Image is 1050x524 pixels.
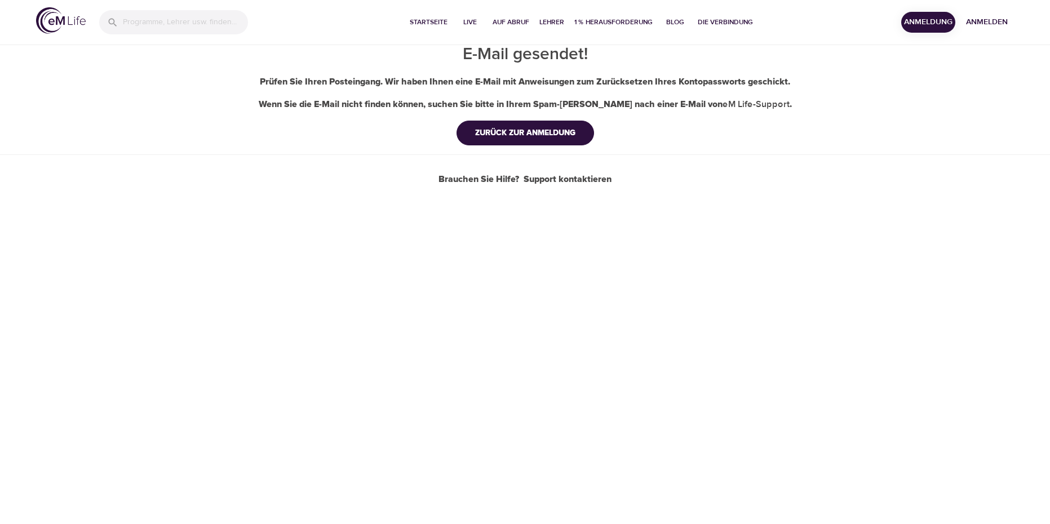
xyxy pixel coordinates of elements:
[493,16,529,28] span: Auf Abruf
[457,16,484,28] span: Live
[906,15,951,29] span: Anmeldung
[901,12,955,33] button: Anmeldung
[466,127,584,139] div: ZURÜCK ZUR ANMELDUNG
[662,16,689,28] span: Blog
[438,173,612,186] div: Brauchen Sie Hilfe?
[960,12,1014,33] button: Anmelden
[36,7,86,34] img: logo
[723,99,790,110] b: eM Life-Support
[524,173,612,186] a: Support kontaktieren
[457,121,594,145] button: ZURÜCK ZUR ANMELDUNG
[410,16,448,28] span: Startseite
[538,16,565,28] span: Lehrer
[574,16,653,28] span: 1 % Herausforderung
[123,10,248,34] input: Programme, Lehrer usw. finden...
[698,16,753,28] span: Die Verbindung
[964,15,1009,29] span: Anmelden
